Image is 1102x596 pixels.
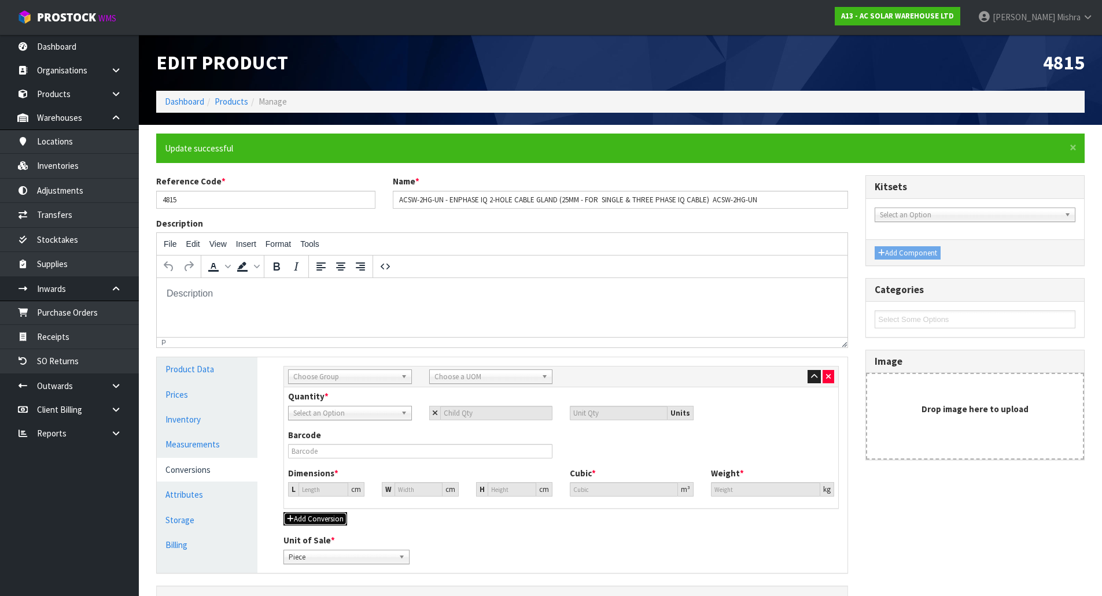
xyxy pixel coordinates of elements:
span: [PERSON_NAME] [993,12,1055,23]
span: × [1070,139,1077,156]
button: Add Conversion [283,512,347,526]
strong: Units [670,408,690,418]
a: Product Data [157,357,257,381]
input: Reference Code [156,191,375,209]
button: Align center [331,257,351,276]
div: kg [820,482,834,497]
strong: Drop image here to upload [922,403,1029,414]
button: Bold [267,257,286,276]
div: Resize [838,338,848,347]
a: Inventory [157,408,257,431]
span: Tools [300,239,319,249]
button: Source code [375,257,395,276]
iframe: Rich Text Area. Press ALT-0 for help. [157,278,847,337]
label: Dimensions [288,467,338,479]
div: cm [348,482,364,497]
div: cm [443,482,459,497]
a: Products [215,96,248,107]
label: Cubic [570,467,596,479]
h3: Image [875,356,1075,367]
span: Manage [259,96,287,107]
button: Italic [286,257,306,276]
input: Width [395,482,442,497]
span: File [164,239,177,249]
label: Reference Code [156,175,226,187]
span: View [209,239,227,249]
button: Align left [311,257,331,276]
img: cube-alt.png [17,10,32,24]
div: m³ [678,482,694,497]
input: Child Qty [440,406,553,420]
h3: Kitsets [875,182,1075,193]
a: Attributes [157,483,257,506]
a: Prices [157,383,257,406]
input: Length [298,482,348,497]
input: Cubic [570,482,678,497]
div: Background color [233,257,261,276]
a: Measurements [157,432,257,456]
span: Update successful [165,143,233,154]
div: Text color [204,257,233,276]
a: Conversions [157,458,257,482]
a: Dashboard [165,96,204,107]
small: WMS [98,13,116,24]
strong: L [292,484,296,494]
strong: A13 - AC SOLAR WAREHOUSE LTD [841,11,954,21]
span: Choose a UOM [434,370,537,384]
span: Choose Group [293,370,396,384]
a: Billing [157,533,257,557]
div: cm [536,482,552,497]
input: Unit Qty [570,406,668,420]
label: Unit of Sale [283,534,335,546]
button: Align right [351,257,370,276]
button: Redo [179,257,198,276]
strong: W [385,484,392,494]
label: Barcode [288,429,321,441]
button: Undo [159,257,179,276]
span: Mishra [1057,12,1081,23]
span: 4815 [1043,50,1085,75]
div: p [161,339,166,347]
span: Select an Option [293,406,396,420]
a: Storage [157,508,257,532]
label: Weight [711,467,744,479]
input: Barcode [288,444,552,458]
span: Edit Product [156,50,288,75]
span: Select an Option [880,208,1060,222]
input: Name [393,191,849,209]
span: Insert [236,239,256,249]
a: A13 - AC SOLAR WAREHOUSE LTD [835,7,960,25]
label: Description [156,217,203,229]
span: Piece [289,550,394,564]
span: Edit [186,239,200,249]
span: Format [266,239,291,249]
label: Name [393,175,419,187]
strong: H [480,484,485,494]
label: Quantity [288,390,329,402]
input: Weight [711,482,821,497]
span: ProStock [37,10,96,25]
h3: Categories [875,284,1075,295]
input: Height [488,482,536,497]
button: Add Component [875,246,941,260]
